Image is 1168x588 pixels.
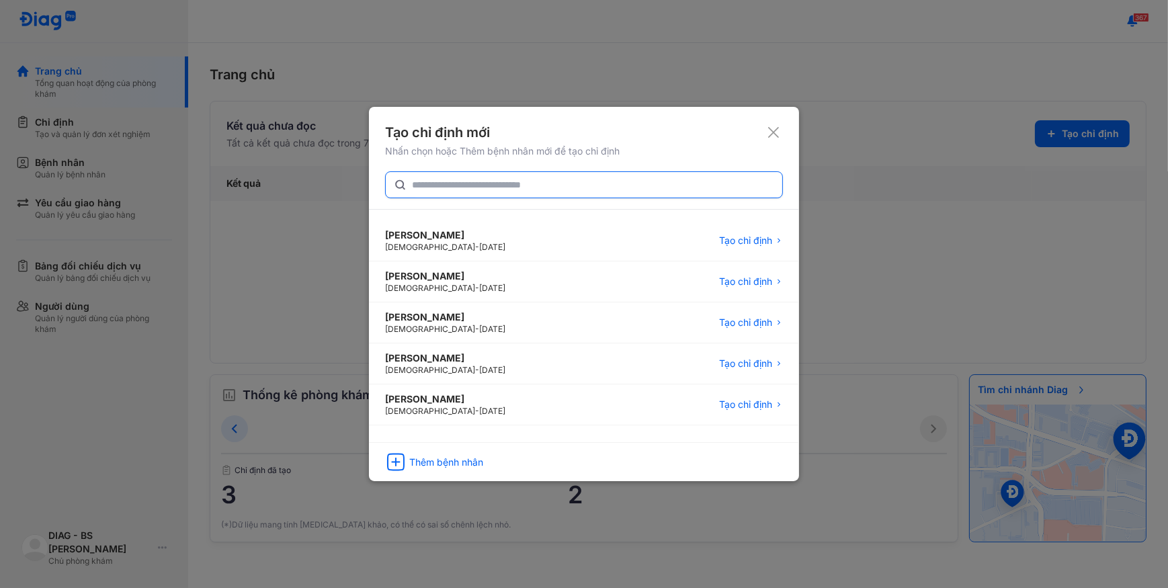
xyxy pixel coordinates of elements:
[385,310,505,324] div: [PERSON_NAME]
[479,406,505,416] span: [DATE]
[719,398,772,411] span: Tạo chỉ định
[719,234,772,247] span: Tạo chỉ định
[479,365,505,375] span: [DATE]
[475,365,479,375] span: -
[385,392,505,406] div: [PERSON_NAME]
[385,242,475,252] span: [DEMOGRAPHIC_DATA]
[385,365,475,375] span: [DEMOGRAPHIC_DATA]
[385,144,783,158] div: Nhấn chọn hoặc Thêm bệnh nhân mới để tạo chỉ định
[719,357,772,370] span: Tạo chỉ định
[385,406,475,416] span: [DEMOGRAPHIC_DATA]
[385,351,505,365] div: [PERSON_NAME]
[385,123,783,142] div: Tạo chỉ định mới
[479,324,505,334] span: [DATE]
[385,269,505,283] div: [PERSON_NAME]
[475,283,479,293] span: -
[475,406,479,416] span: -
[719,316,772,329] span: Tạo chỉ định
[475,242,479,252] span: -
[479,242,505,252] span: [DATE]
[385,283,475,293] span: [DEMOGRAPHIC_DATA]
[479,283,505,293] span: [DATE]
[475,324,479,334] span: -
[385,324,475,334] span: [DEMOGRAPHIC_DATA]
[409,456,483,469] div: Thêm bệnh nhân
[719,275,772,288] span: Tạo chỉ định
[385,228,505,242] div: [PERSON_NAME]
